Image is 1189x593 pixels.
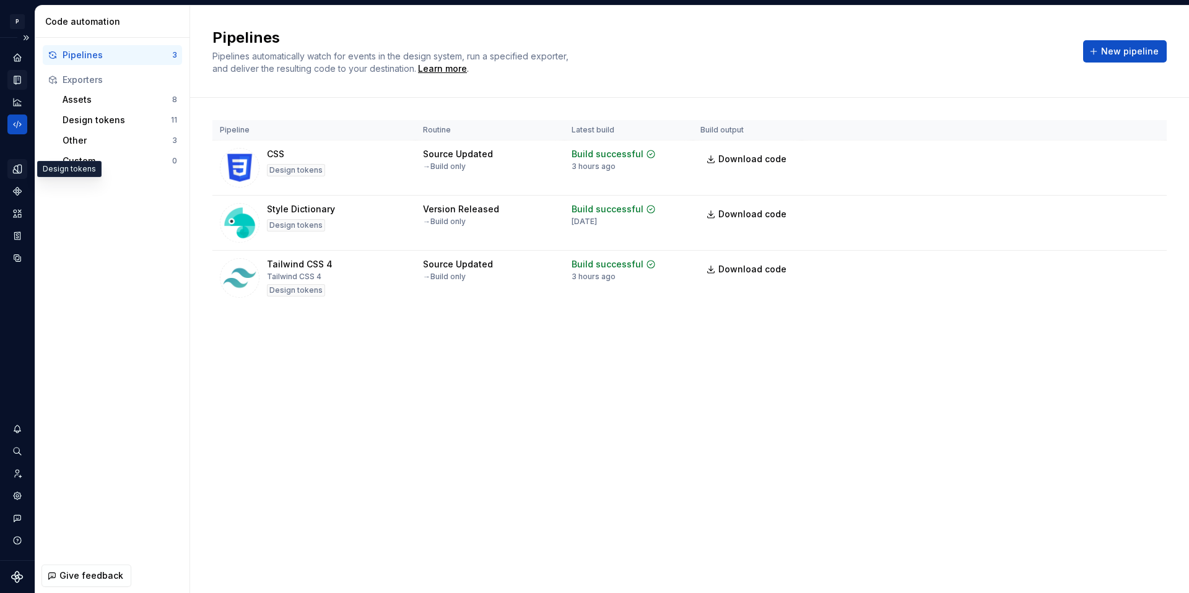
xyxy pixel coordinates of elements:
[212,51,571,74] span: Pipelines automatically watch for events in the design system, run a specified exporter, and deli...
[11,571,24,583] svg: Supernova Logo
[171,115,177,125] div: 11
[7,70,27,90] a: Documentation
[172,136,177,145] div: 3
[63,49,172,61] div: Pipelines
[45,15,185,28] div: Code automation
[7,441,27,461] button: Search ⌘K
[423,148,493,160] div: Source Updated
[693,120,802,141] th: Build output
[7,48,27,67] a: Home
[63,114,171,126] div: Design tokens
[172,156,177,166] div: 0
[58,151,182,171] button: Custom0
[418,63,467,75] a: Learn more
[43,45,182,65] button: Pipelines3
[423,272,466,282] div: → Build only
[63,134,172,147] div: Other
[700,203,795,225] a: Download code
[423,217,466,227] div: → Build only
[7,508,27,528] button: Contact support
[416,120,564,141] th: Routine
[212,28,1068,48] h2: Pipelines
[700,258,795,280] a: Download code
[63,93,172,106] div: Assets
[718,263,786,275] span: Download code
[2,8,32,35] button: P
[59,569,123,582] span: Give feedback
[423,162,466,171] div: → Build only
[212,120,416,141] th: Pipeline
[7,115,27,134] a: Code automation
[58,131,182,150] button: Other3
[572,217,597,227] div: [DATE]
[7,226,27,246] a: Storybook stories
[423,203,499,215] div: Version Released
[63,74,177,86] div: Exporters
[58,90,182,110] button: Assets8
[267,272,321,282] div: Tailwind CSS 4
[7,486,27,506] a: Settings
[267,284,325,296] div: Design tokens
[572,148,643,160] div: Build successful
[572,272,616,282] div: 3 hours ago
[267,164,325,176] div: Design tokens
[267,148,284,160] div: CSS
[564,120,693,141] th: Latest build
[7,248,27,268] a: Data sources
[572,203,643,215] div: Build successful
[718,153,786,165] span: Download code
[267,203,335,215] div: Style Dictionary
[416,64,469,74] span: .
[1101,45,1159,58] span: New pipeline
[572,162,616,171] div: 3 hours ago
[7,419,27,439] button: Notifications
[7,159,27,179] a: Design tokens
[1083,40,1167,63] button: New pipeline
[7,181,27,201] a: Components
[17,29,35,46] button: Expand sidebar
[700,148,795,170] a: Download code
[7,204,27,223] a: Assets
[423,258,493,271] div: Source Updated
[58,110,182,130] button: Design tokens11
[718,208,786,220] span: Download code
[172,95,177,105] div: 8
[37,161,102,177] div: Design tokens
[267,258,333,271] div: Tailwind CSS 4
[41,565,131,587] button: Give feedback
[7,464,27,483] a: Invite team
[63,155,172,167] div: Custom
[267,219,325,232] div: Design tokens
[10,14,25,29] div: P
[7,92,27,112] a: Analytics
[572,258,643,271] div: Build successful
[172,50,177,60] div: 3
